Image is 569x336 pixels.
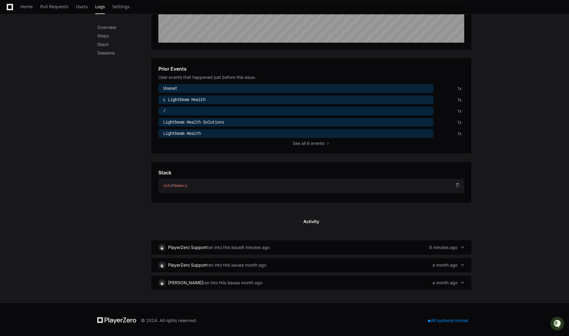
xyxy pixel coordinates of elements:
[163,109,166,114] span: /
[429,244,457,250] span: 8 minutes ago
[151,240,472,255] a: PlayerZero Supportran into this issue8 minutes ago8 minutes ago
[60,64,74,68] span: Pylon
[158,74,464,80] div: User events that happened just before this issue.
[158,169,171,176] h1: Stack
[163,131,201,136] span: Lightbeam Health
[207,262,241,268] span: ran into this issue
[302,140,324,146] span: all 6 events
[21,51,88,56] div: We're offline, but we'll be back soon!
[203,280,237,286] span: ran into this issue
[159,262,165,268] img: 13.svg
[163,86,177,91] span: Unanet
[163,184,170,188] span: out
[293,140,300,146] span: See
[158,169,464,176] app-pz-page-link-header: Stack
[159,244,165,250] img: 13.svg
[241,244,270,250] div: 8 minutes ago
[163,120,224,125] span: Lightbeam Health Solutions
[151,257,472,273] a: PlayerZero Supportran into this issuea month agoa month ago
[97,24,151,30] p: Overview
[112,5,129,9] span: Settings
[207,244,241,250] span: ran into this issue
[163,184,454,188] div: of
[237,280,262,286] div: a month ago
[40,5,68,9] span: Pull Requests
[158,65,187,72] h1: Prior Events
[424,316,472,325] div: All systems normal
[163,97,205,102] span: L Lightbeam Health
[457,86,462,92] div: 1x
[168,262,207,268] a: PlayerZero Support
[97,50,151,56] p: Sessions
[6,6,18,18] img: PlayerZero
[151,275,472,290] a: [PERSON_NAME]ran into this issuea month agoa month ago
[103,47,111,54] button: Start new chat
[457,108,462,114] div: 1x
[241,262,266,268] div: a month ago
[97,41,151,47] p: Stack
[95,5,105,9] span: Logs
[457,131,462,137] div: 1x
[300,218,323,225] span: Activity
[457,97,462,103] div: 1x
[168,280,203,285] a: [PERSON_NAME]
[21,45,100,51] div: Start new chat
[433,262,457,268] span: a month ago
[6,45,17,56] img: 1756235613930-3d25f9e4-fa56-45dd-b3ad-e072dfbd1548
[433,280,457,286] span: a month ago
[6,24,111,34] div: Welcome
[76,5,88,9] span: Users
[97,33,151,39] p: Steps
[159,280,165,285] img: 9.svg
[293,140,330,146] button: Seeall 6 events
[550,316,566,332] iframe: Open customer support
[168,245,207,250] a: PlayerZero Support
[457,119,462,125] div: 1x
[43,64,74,68] a: Powered byPylon
[174,184,187,188] span: memory
[141,317,197,324] div: © 2024. All rights reserved.
[20,5,33,9] span: Home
